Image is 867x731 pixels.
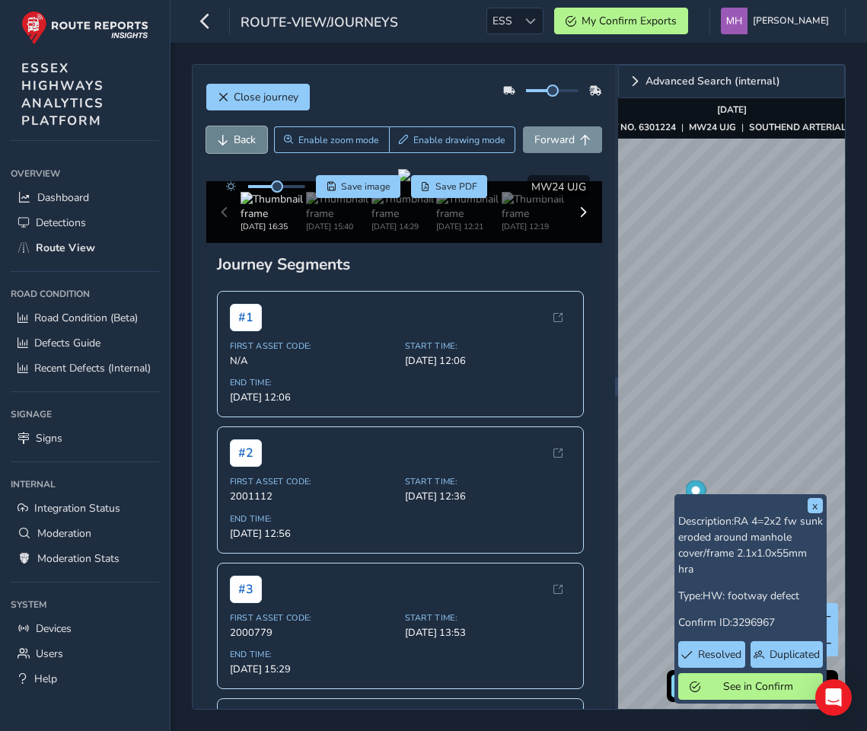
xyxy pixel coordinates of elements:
span: Road Condition (Beta) [34,311,138,325]
img: Thumbnail frame [502,192,567,221]
span: # 3 [230,576,262,603]
a: Detections [11,210,159,235]
span: Dashboard [37,190,89,205]
a: Help [11,666,159,691]
span: Devices [36,621,72,636]
a: Signs [11,426,159,451]
span: N/A [230,354,396,368]
div: Overview [11,162,159,185]
img: Thumbnail frame [436,192,502,221]
div: System [11,593,159,616]
a: Route View [11,235,159,260]
a: Devices [11,616,159,641]
button: Draw [389,126,516,153]
div: Journey Segments [217,254,591,275]
div: Open Intercom Messenger [815,679,852,716]
a: Dashboard [11,185,159,210]
strong: ASSET NO. 6301224 [588,121,676,133]
span: route-view/journeys [241,13,398,34]
div: [DATE] 12:19 [502,221,567,232]
div: Map marker [686,480,706,512]
span: Moderation [37,526,91,541]
span: Integration Status [34,501,120,516]
img: Thumbnail frame [241,192,306,221]
span: # 1 [230,304,262,331]
span: ESSEX HIGHWAYS ANALYTICS PLATFORM [21,59,104,129]
button: My Confirm Exports [554,8,688,34]
button: See in Confirm [678,673,823,700]
span: 2000779 [230,626,396,640]
button: Resolved [678,641,746,668]
p: Type: [678,588,823,604]
a: Defects Guide [11,330,159,356]
span: MW24 UJG [531,180,586,194]
span: [PERSON_NAME] [753,8,829,34]
img: rr logo [21,11,148,45]
div: [DATE] 12:21 [436,221,502,232]
span: [DATE] 13:53 [405,626,571,640]
div: [DATE] 15:40 [306,221,371,232]
span: [DATE] 12:36 [405,490,571,503]
p: Description: [678,513,823,577]
div: [DATE] 16:35 [241,221,306,232]
span: Start Time: [405,612,571,624]
span: First Asset Code: [230,340,396,352]
span: Recent Defects (Internal) [34,361,151,375]
span: # 2 [230,439,262,467]
a: Moderation Stats [11,546,159,571]
a: Recent Defects (Internal) [11,356,159,381]
span: Close journey [234,90,298,104]
button: [PERSON_NAME] [721,8,834,34]
div: Internal [11,473,159,496]
span: Save image [341,180,390,193]
span: Back [234,132,256,147]
button: Back [206,126,267,153]
span: [DATE] 15:29 [230,662,396,676]
span: Moderation Stats [37,551,120,566]
span: Detections [36,215,86,230]
span: Duplicated [770,647,820,662]
button: PDF [411,175,488,198]
button: Close journey [206,84,310,110]
span: Help [34,672,57,686]
img: Thumbnail frame [306,192,371,221]
span: My Confirm Exports [582,14,677,28]
p: Confirm ID: [678,614,823,630]
span: [DATE] 12:56 [230,527,396,541]
div: Signage [11,403,159,426]
button: Zoom [274,126,389,153]
span: First Asset Code: [230,612,396,624]
button: Save [316,175,400,198]
img: diamond-layout [721,8,747,34]
a: Moderation [11,521,159,546]
strong: [DATE] [717,104,747,116]
span: Forward [534,132,575,147]
span: Resolved [698,647,741,662]
span: [DATE] 12:06 [230,391,396,404]
span: End Time: [230,377,396,388]
span: 3296967 [732,615,775,630]
button: x [808,498,823,513]
a: Road Condition (Beta) [11,305,159,330]
button: Forward [523,126,602,153]
span: Route View [36,241,95,255]
span: Start Time: [405,340,571,352]
span: Save PDF [435,180,477,193]
span: Defects Guide [34,336,100,350]
span: Signs [36,431,62,445]
span: Advanced Search (internal) [645,76,780,87]
span: Enable drawing mode [413,134,505,146]
a: Integration Status [11,496,159,521]
strong: MW24 UJG [689,121,736,133]
img: Thumbnail frame [371,192,437,221]
span: End Time: [230,649,396,660]
span: Users [36,646,63,661]
div: [DATE] 14:29 [371,221,437,232]
span: [DATE] 12:06 [405,354,571,368]
span: 2001112 [230,490,396,503]
span: RA 4=2x2 fw sunk eroded around manhole cover/frame 2.1x1.0x55mm hra [678,514,823,576]
span: End Time: [230,513,396,525]
span: Enable zoom mode [298,134,379,146]
span: First Asset Code: [230,476,396,487]
div: Road Condition [11,283,159,305]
